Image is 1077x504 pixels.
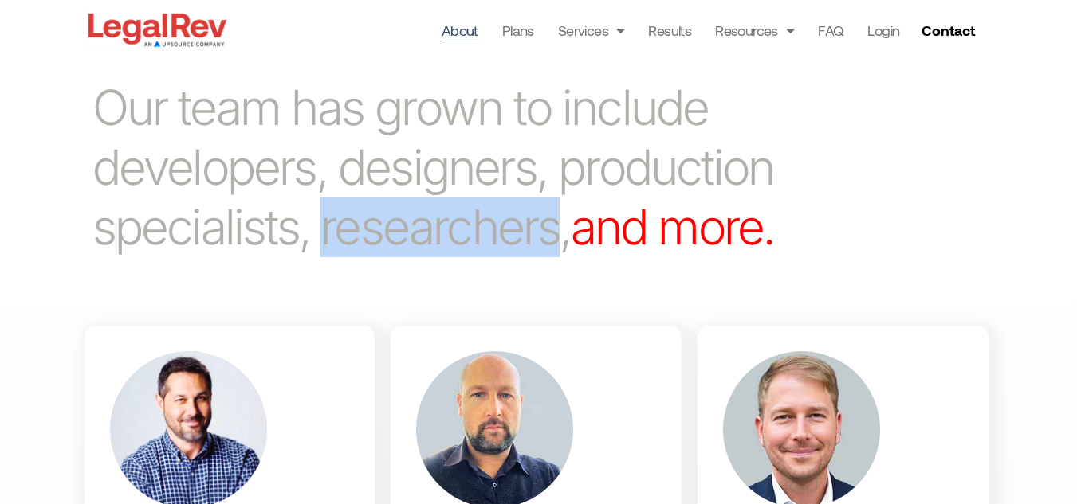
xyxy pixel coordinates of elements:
a: About [442,19,478,41]
a: Login [867,19,899,41]
a: Plans [502,19,534,41]
span: Contact [922,23,975,37]
a: Services [558,19,625,41]
a: Contact [915,18,985,43]
a: FAQ [818,19,843,41]
a: Results [648,19,691,41]
span: and more. [571,197,774,256]
p: Our team has grown to include developers, designers, production specialists, researchers, [92,78,824,257]
nav: Menu [442,19,900,41]
a: Resources [715,19,794,41]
